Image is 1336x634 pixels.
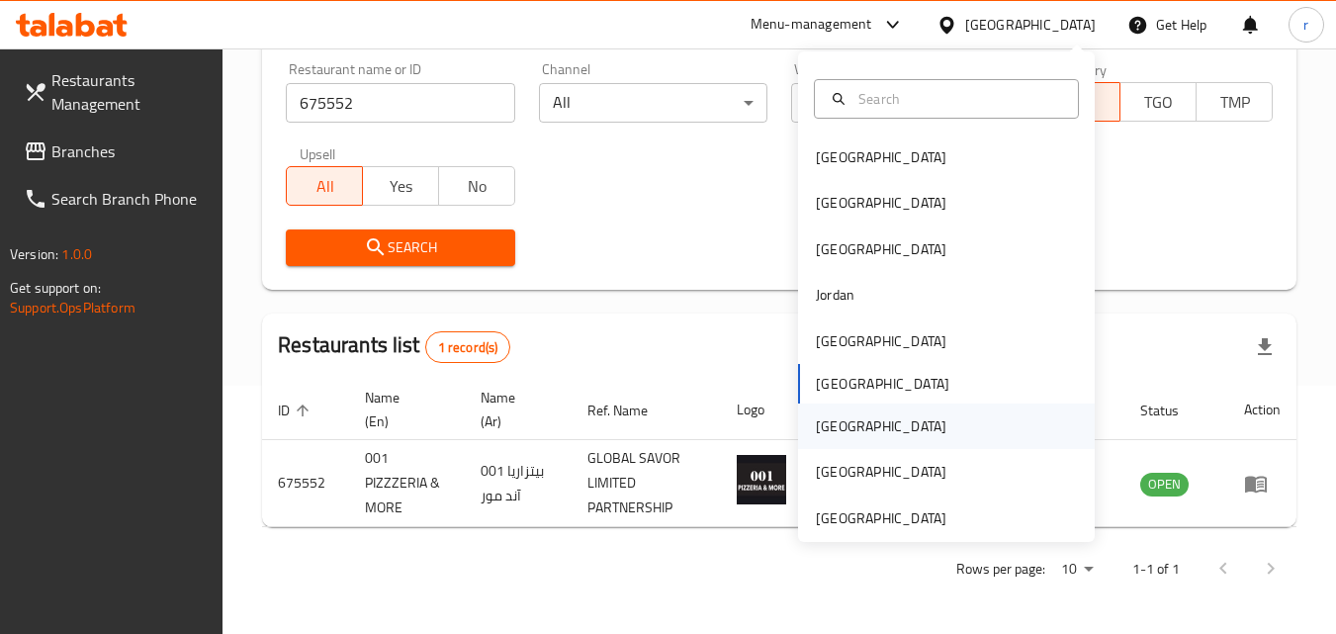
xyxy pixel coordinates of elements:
span: OPEN [1140,473,1189,496]
span: Search [302,235,498,260]
div: [GEOGRAPHIC_DATA] [816,330,946,352]
div: [GEOGRAPHIC_DATA] [816,461,946,483]
a: Branches [8,128,223,175]
div: [GEOGRAPHIC_DATA] [816,507,946,529]
button: TGO [1119,82,1197,122]
div: Total records count [425,331,511,363]
span: 1.0.0 [61,241,92,267]
p: Rows per page: [956,557,1045,582]
td: 001 PIZZZERIA & MORE [349,440,464,527]
div: [GEOGRAPHIC_DATA] [816,146,946,168]
a: Restaurants Management [8,56,223,128]
input: Search [850,88,1066,110]
span: Status [1140,399,1204,422]
button: Yes [362,166,439,206]
span: Name (En) [365,386,440,433]
span: Yes [371,172,431,201]
div: Rows per page: [1053,555,1101,585]
h2: Restaurants list [278,330,510,363]
div: All [791,83,1020,123]
span: Search Branch Phone [51,187,208,211]
table: enhanced table [262,380,1296,527]
button: Search [286,229,514,266]
th: Action [1228,380,1296,440]
span: Branches [51,139,208,163]
div: [GEOGRAPHIC_DATA] [816,415,946,437]
div: [GEOGRAPHIC_DATA] [816,238,946,260]
p: 1-1 of 1 [1132,557,1180,582]
th: Logo [721,380,810,440]
span: Restaurants Management [51,68,208,116]
span: No [447,172,507,201]
span: Name (Ar) [481,386,549,433]
span: Version: [10,241,58,267]
td: GLOBAL SAVOR LIMITED PARTNERSHIP [572,440,721,527]
td: 001 بيتزاريا آند مور [465,440,573,527]
a: Support.OpsPlatform [10,295,135,320]
div: OPEN [1140,473,1189,497]
td: 675552 [262,440,349,527]
button: All [286,166,363,206]
div: [GEOGRAPHIC_DATA] [965,14,1096,36]
span: ID [278,399,315,422]
span: Ref. Name [587,399,673,422]
span: All [295,172,355,201]
button: TMP [1196,82,1273,122]
span: 1 record(s) [426,338,510,357]
div: [GEOGRAPHIC_DATA] [816,192,946,214]
img: 001 PIZZZERIA & MORE [737,455,786,504]
label: Delivery [1058,62,1108,76]
div: Menu-management [751,13,872,37]
label: Upsell [300,146,336,160]
div: Menu [1244,472,1281,496]
span: r [1303,14,1308,36]
span: Get support on: [10,275,101,301]
input: Search for restaurant name or ID.. [286,83,514,123]
button: No [438,166,515,206]
div: Jordan [816,284,854,306]
a: Search Branch Phone [8,175,223,223]
span: TGO [1128,88,1189,117]
div: All [539,83,767,123]
span: TMP [1204,88,1265,117]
